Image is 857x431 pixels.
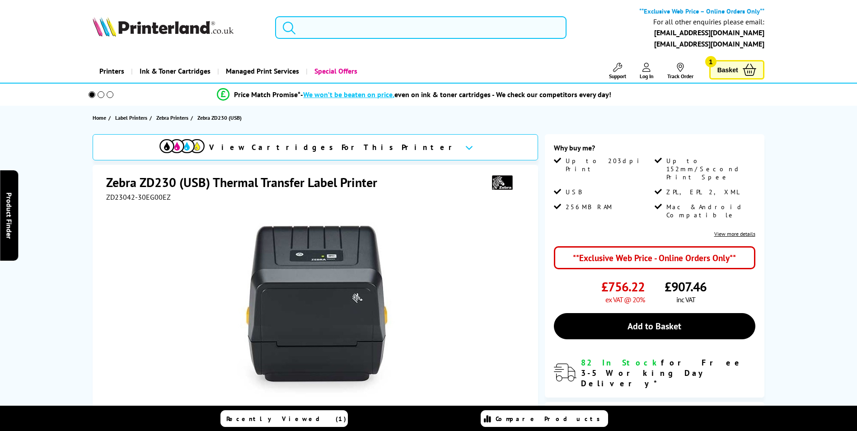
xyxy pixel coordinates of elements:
span: £756.22 [601,278,645,295]
span: ex VAT @ 20% [605,295,645,304]
span: Recently Viewed (1) [226,415,347,423]
span: inc VAT [676,295,695,304]
img: cmyk-icon.svg [159,139,205,153]
span: 256MB RAM [566,203,613,211]
span: Mac & Android Compatible [666,203,753,219]
div: For all other enquiries please email: [653,18,764,26]
a: Label Printers [115,113,150,122]
div: Why buy me? [554,143,755,157]
a: Track Order [667,63,693,80]
b: **Exclusive Web Price – Online Orders Only** [639,7,764,15]
div: **Exclusive Web Price - Online Orders Only** [554,246,755,269]
a: Compare Products [481,410,608,427]
img: Printerland Logo [93,17,234,37]
span: Product Finder [5,192,14,239]
a: Recently Viewed (1) [220,410,348,427]
a: Add to Basket [554,313,755,339]
span: Zebra Printers [156,113,188,122]
span: Up to 203dpi Print [566,157,652,173]
div: for Free 3-5 Working Day Delivery* [581,357,755,389]
a: Support [609,63,626,80]
div: - even on ink & toner cartridges - We check our competitors every day! [300,90,611,99]
a: [EMAIL_ADDRESS][DOMAIN_NAME] [654,28,764,37]
span: 1 [705,56,717,67]
h1: Zebra ZD230 (USB) Thermal Transfer Label Printer [106,174,386,191]
a: Home [93,113,108,122]
a: View more details [714,230,755,237]
img: Zebra ZD230 (USB) [228,220,405,397]
a: Special Offers [306,60,364,83]
a: Log In [640,63,654,80]
span: Home [93,113,106,122]
span: USB [566,188,581,196]
span: £907.46 [665,278,707,295]
span: 82 In Stock [581,357,661,368]
span: Ink & Toner Cartridges [140,60,211,83]
span: Support [609,73,626,80]
span: Basket [717,64,738,76]
a: Managed Print Services [217,60,306,83]
span: View Cartridges For This Printer [209,142,458,152]
span: Log In [640,73,654,80]
span: Label Printers [115,113,147,122]
span: Up to 152mm/Second Print Spee [666,157,753,181]
span: Price Match Promise* [234,90,300,99]
span: ZD23042-30EG00EZ [106,192,171,201]
a: Printerland Logo [93,17,264,38]
a: [EMAIL_ADDRESS][DOMAIN_NAME] [654,39,764,48]
span: We won’t be beaten on price, [303,90,394,99]
div: modal_delivery [554,357,755,389]
li: modal_Promise [72,87,757,103]
span: Zebra ZD230 (USB) [197,113,242,122]
a: Printers [93,60,131,83]
img: Zebra [482,174,523,191]
a: Ink & Toner Cartridges [131,60,217,83]
a: Basket 1 [709,60,764,80]
a: Zebra Printers [156,113,191,122]
span: ZPL, EPL 2, XML [666,188,740,196]
a: Zebra ZD230 (USB) [197,113,244,122]
span: Compare Products [496,415,605,423]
